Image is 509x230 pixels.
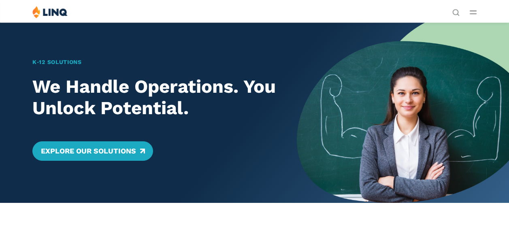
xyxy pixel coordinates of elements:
img: Home Banner [297,22,509,203]
a: Explore Our Solutions [32,141,153,161]
h1: K‑12 Solutions [32,58,276,66]
button: Open Search Bar [452,8,460,15]
button: Open Main Menu [470,8,477,17]
img: LINQ | K‑12 Software [32,6,68,18]
h2: We Handle Operations. You Unlock Potential. [32,76,276,118]
nav: Utility Navigation [452,6,460,15]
